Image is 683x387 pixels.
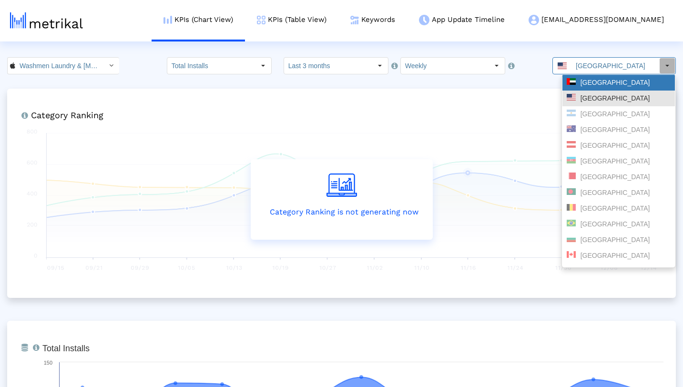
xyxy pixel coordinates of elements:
div: [GEOGRAPHIC_DATA] [567,173,671,182]
p: Category Ranking is not generating now [265,206,418,218]
img: keywords.png [350,16,359,24]
div: [GEOGRAPHIC_DATA] [567,204,671,213]
div: Select [489,58,505,74]
div: Select [659,58,675,74]
div: Select [255,58,271,74]
div: [GEOGRAPHIC_DATA] [567,220,671,229]
img: my-account-menu-icon.png [529,15,539,25]
img: create-report [326,173,357,197]
div: [GEOGRAPHIC_DATA] [567,188,671,197]
h6: Category Ranking [26,108,657,121]
tspan: Total Installs [42,344,90,353]
img: metrical-logo-light.png [10,12,83,29]
img: app-update-menu-icon.png [419,15,429,25]
div: [GEOGRAPHIC_DATA] [567,78,671,87]
text: 150 [44,360,52,366]
div: [GEOGRAPHIC_DATA] [567,251,671,260]
div: Select [372,58,388,74]
img: kpi-chart-menu-icon.png [163,16,172,24]
div: [GEOGRAPHIC_DATA] [567,110,671,119]
div: Select [103,58,119,74]
div: [GEOGRAPHIC_DATA] [567,157,671,166]
div: [GEOGRAPHIC_DATA] [567,141,671,150]
div: [GEOGRAPHIC_DATA] [567,235,671,244]
div: [GEOGRAPHIC_DATA] [567,94,671,103]
div: [GEOGRAPHIC_DATA] [567,125,671,134]
img: kpi-table-menu-icon.png [257,16,265,24]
